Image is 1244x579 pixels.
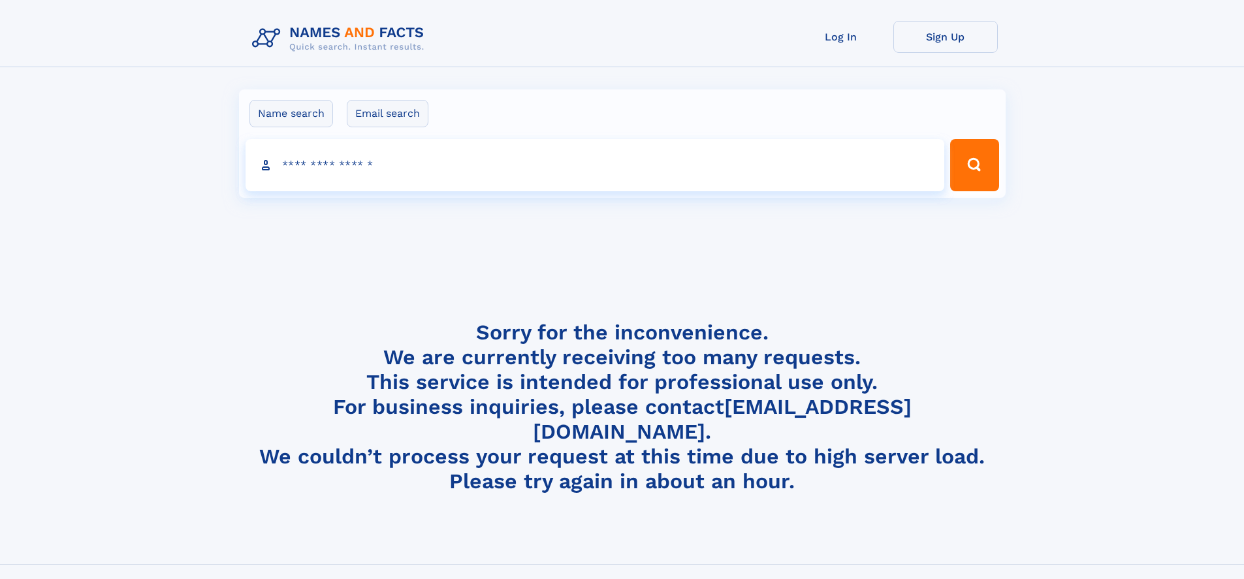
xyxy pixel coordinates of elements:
[247,21,435,56] img: Logo Names and Facts
[950,139,998,191] button: Search Button
[533,394,912,444] a: [EMAIL_ADDRESS][DOMAIN_NAME]
[247,320,998,494] h4: Sorry for the inconvenience. We are currently receiving too many requests. This service is intend...
[249,100,333,127] label: Name search
[893,21,998,53] a: Sign Up
[347,100,428,127] label: Email search
[246,139,945,191] input: search input
[789,21,893,53] a: Log In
